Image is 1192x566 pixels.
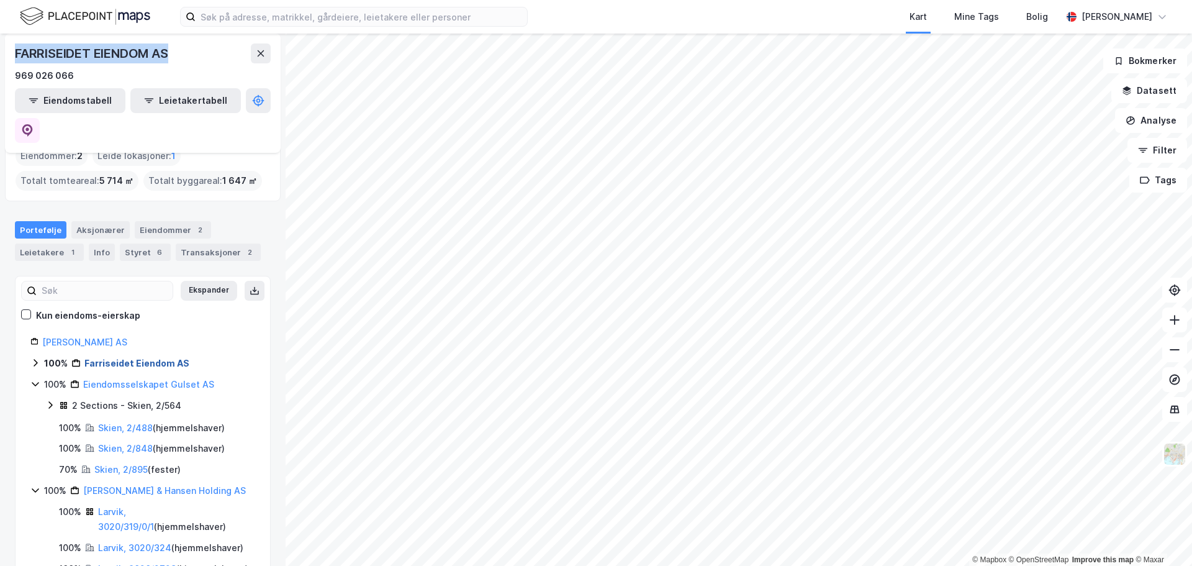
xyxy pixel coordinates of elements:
div: 2 [194,224,206,236]
div: Kontrollprogram for chat [1130,506,1192,566]
div: Totalt tomteareal : [16,171,138,191]
div: FARRISEIDET EIENDOM AS [15,43,171,63]
button: Eiendomstabell [15,88,125,113]
div: Totalt byggareal : [143,171,262,191]
a: Larvik, 3020/324 [98,542,171,553]
div: Eiendommer [135,221,211,239]
div: Eiendommer : [16,146,88,166]
iframe: Chat Widget [1130,506,1192,566]
div: 100% [44,356,68,371]
div: Info [89,244,115,261]
a: Skien, 2/895 [94,464,148,475]
button: Ekspander [181,281,237,301]
div: Mine Tags [954,9,999,24]
button: Leietakertabell [130,88,241,113]
button: Tags [1129,168,1187,193]
div: 2 Sections - Skien, 2/564 [72,398,181,413]
div: 1 [66,246,79,258]
div: 2 [243,246,256,258]
input: Søk [37,281,173,300]
a: Skien, 2/488 [98,422,153,433]
div: Aksjonærer [71,221,130,239]
div: 969 026 066 [15,68,74,83]
a: [PERSON_NAME] AS [42,337,127,347]
div: Styret [120,244,171,261]
button: Analyse [1115,108,1187,133]
a: Eiendomsselskapet Gulset AS [83,379,214,390]
img: Z [1163,442,1186,466]
div: Bolig [1026,9,1048,24]
div: [PERSON_NAME] [1081,9,1152,24]
span: 1 647 ㎡ [222,173,257,188]
div: 100% [44,483,66,498]
div: 100% [59,541,81,555]
span: 2 [77,148,83,163]
button: Datasett [1111,78,1187,103]
a: Mapbox [972,555,1006,564]
div: ( hjemmelshaver ) [98,541,243,555]
input: Søk på adresse, matrikkel, gårdeiere, leietakere eller personer [196,7,527,26]
a: Farriseidet Eiendom AS [84,358,189,368]
img: logo.f888ab2527a4732fd821a326f86c7f29.svg [20,6,150,27]
span: 1 [171,148,176,163]
div: 6 [153,246,166,258]
div: ( hjemmelshaver ) [98,421,225,436]
div: 70% [59,462,78,477]
div: Portefølje [15,221,66,239]
a: Larvik, 3020/319/0/1 [98,506,154,532]
div: ( hjemmelshaver ) [98,504,255,534]
div: Kun eiendoms-eierskap [36,308,140,323]
div: Transaksjoner [176,244,261,261]
div: Kart [910,9,927,24]
div: ( hjemmelshaver ) [98,441,225,456]
div: 100% [59,421,81,436]
div: 100% [44,377,66,392]
a: [PERSON_NAME] & Hansen Holding AS [83,485,246,496]
div: Leide lokasjoner : [93,146,181,166]
a: OpenStreetMap [1009,555,1069,564]
div: Leietakere [15,244,84,261]
button: Filter [1127,138,1187,163]
a: Skien, 2/848 [98,443,153,454]
div: 100% [59,504,81,519]
div: ( fester ) [94,462,181,477]
button: Bokmerker [1103,48,1187,73]
a: Improve this map [1072,555,1134,564]
span: 5 714 ㎡ [99,173,133,188]
div: 100% [59,441,81,456]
